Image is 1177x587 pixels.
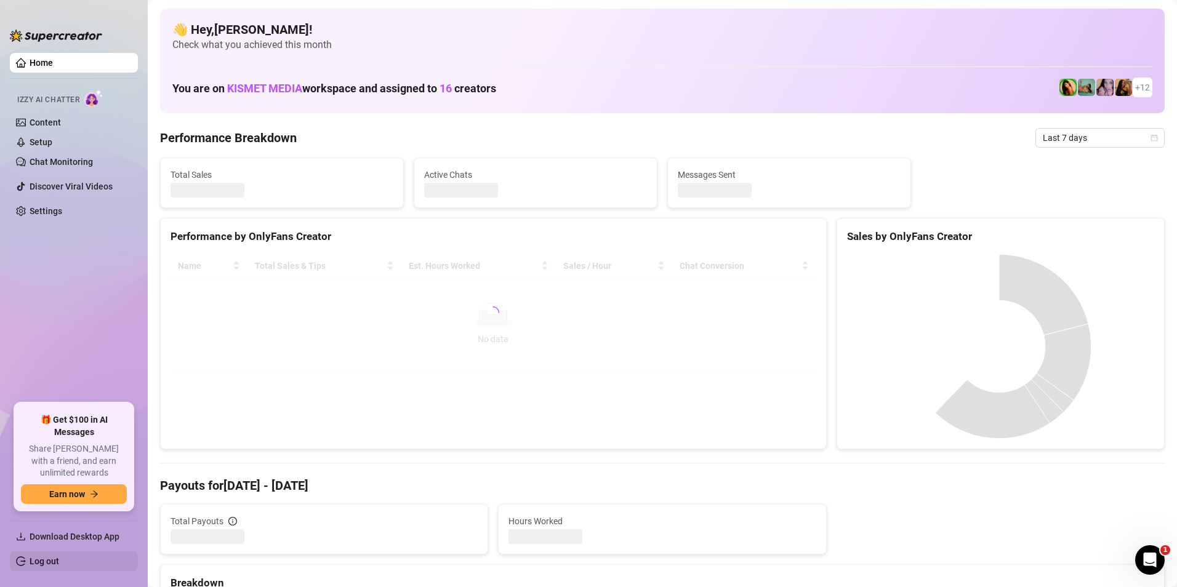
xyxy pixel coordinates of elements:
[1059,79,1077,96] img: Jade
[172,21,1152,38] h4: 👋 Hey, [PERSON_NAME] !
[847,228,1154,245] div: Sales by OnlyFans Creator
[440,82,452,95] span: 16
[1043,129,1157,147] span: Last 7 days
[84,89,103,107] img: AI Chatter
[21,443,127,479] span: Share [PERSON_NAME] with a friend, and earn unlimited rewards
[30,58,53,68] a: Home
[160,129,297,146] h4: Performance Breakdown
[1160,545,1170,555] span: 1
[30,137,52,147] a: Setup
[30,157,93,167] a: Chat Monitoring
[487,306,499,319] span: loading
[30,532,119,541] span: Download Desktop App
[49,489,85,499] span: Earn now
[1151,134,1158,142] span: calendar
[21,484,127,504] button: Earn nowarrow-right
[30,182,113,191] a: Discover Viral Videos
[30,206,62,216] a: Settings
[171,168,393,182] span: Total Sales
[16,532,26,541] span: download
[1135,545,1165,575] iframe: Intercom live chat
[172,38,1152,52] span: Check what you achieved this month
[678,168,901,182] span: Messages Sent
[1096,79,1114,96] img: Lea
[10,30,102,42] img: logo-BBDzfeDw.svg
[424,168,647,182] span: Active Chats
[228,517,237,525] span: info-circle
[172,82,496,95] h1: You are on workspace and assigned to creators
[21,414,127,438] span: 🎁 Get $100 in AI Messages
[1078,79,1095,96] img: Boo VIP
[171,228,816,245] div: Performance by OnlyFans Creator
[227,82,302,95] span: KISMET MEDIA
[160,477,1165,494] h4: Payouts for [DATE] - [DATE]
[508,514,816,528] span: Hours Worked
[1135,81,1150,94] span: + 12
[1115,79,1132,96] img: Lucy
[17,94,79,106] span: Izzy AI Chatter
[171,514,223,528] span: Total Payouts
[90,490,98,498] span: arrow-right
[30,118,61,127] a: Content
[30,556,59,566] a: Log out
